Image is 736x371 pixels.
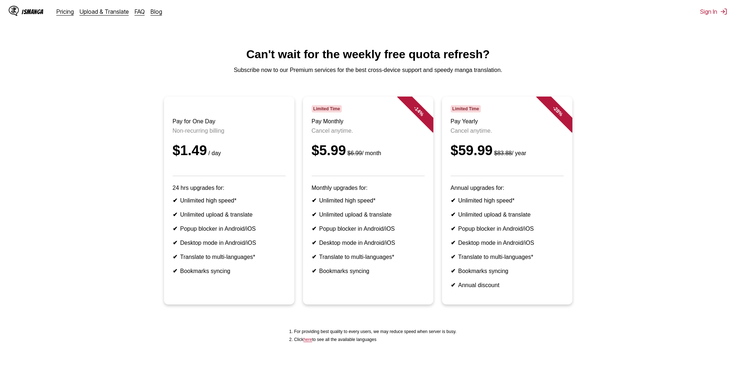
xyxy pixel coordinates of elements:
[451,268,564,274] li: Bookmarks syncing
[312,239,425,246] li: Desktop mode in Android/iOS
[173,128,286,134] p: Non-recurring billing
[312,254,316,260] b: ✔
[173,254,177,260] b: ✔
[207,150,221,156] small: / day
[312,197,316,204] b: ✔
[451,282,564,289] li: Annual discount
[451,143,564,158] div: $59.99
[451,239,564,246] li: Desktop mode in Android/iOS
[173,118,286,125] h3: Pay for One Day
[346,150,381,156] small: / month
[451,282,455,288] b: ✔
[397,89,440,133] div: - 14 %
[173,197,177,204] b: ✔
[451,211,564,218] li: Unlimited upload & translate
[22,8,43,15] div: IsManga
[536,89,579,133] div: - 28 %
[451,197,564,204] li: Unlimited high speed*
[451,268,455,274] b: ✔
[173,268,286,274] li: Bookmarks syncing
[173,185,286,191] p: 24 hrs upgrades for:
[348,150,362,156] s: $6.99
[294,337,457,342] li: Click to see all the available languages
[9,6,56,17] a: IsManga LogoIsManga
[173,197,286,204] li: Unlimited high speed*
[312,240,316,246] b: ✔
[173,143,286,158] div: $1.49
[173,225,286,232] li: Popup blocker in Android/iOS
[451,254,455,260] b: ✔
[451,197,455,204] b: ✔
[312,211,425,218] li: Unlimited upload & translate
[173,240,177,246] b: ✔
[451,118,564,125] h3: Pay Yearly
[312,143,425,158] div: $5.99
[720,8,727,15] img: Sign out
[451,185,564,191] p: Annual upgrades for:
[312,253,425,260] li: Translate to multi-languages*
[451,128,564,134] p: Cancel anytime.
[451,226,455,232] b: ✔
[9,6,19,16] img: IsManga Logo
[312,212,316,218] b: ✔
[151,8,162,15] a: Blog
[312,226,316,232] b: ✔
[173,253,286,260] li: Translate to multi-languages*
[80,8,129,15] a: Upload & Translate
[451,212,455,218] b: ✔
[173,211,286,218] li: Unlimited upload & translate
[135,8,145,15] a: FAQ
[312,185,425,191] p: Monthly upgrades for:
[6,67,730,73] p: Subscribe now to our Premium services for the best cross-device support and speedy manga translat...
[173,239,286,246] li: Desktop mode in Android/iOS
[173,268,177,274] b: ✔
[312,268,316,274] b: ✔
[494,150,512,156] s: $83.88
[173,226,177,232] b: ✔
[312,128,425,134] p: Cancel anytime.
[294,329,457,334] li: For providing best quality to every users, we may reduce speed when server is busy.
[451,240,455,246] b: ✔
[312,105,342,112] span: Limited Time
[6,48,730,61] h1: Can't wait for the weekly free quota refresh?
[303,337,312,342] a: Available languages
[451,253,564,260] li: Translate to multi-languages*
[312,197,425,204] li: Unlimited high speed*
[312,225,425,232] li: Popup blocker in Android/iOS
[56,8,74,15] a: Pricing
[173,212,177,218] b: ✔
[451,225,564,232] li: Popup blocker in Android/iOS
[451,105,481,112] span: Limited Time
[312,268,425,274] li: Bookmarks syncing
[312,118,425,125] h3: Pay Monthly
[493,150,526,156] small: / year
[700,8,727,15] button: Sign In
